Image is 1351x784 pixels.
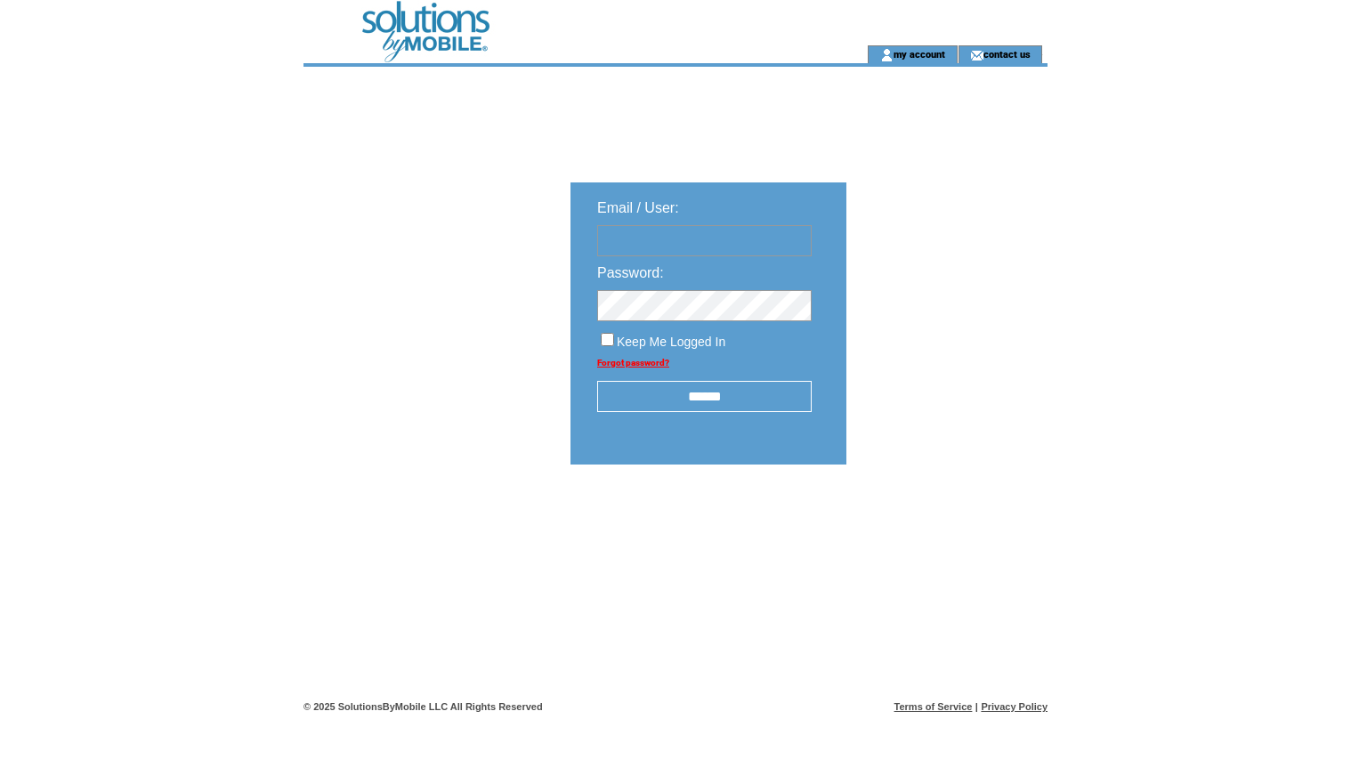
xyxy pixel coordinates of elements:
[970,48,983,62] img: contact_us_icon.gif;jsessionid=6297D8E0D34EB982E0F6B088932EB86B
[597,200,679,215] span: Email / User:
[617,335,725,349] span: Keep Me Logged In
[981,701,1048,712] a: Privacy Policy
[975,701,978,712] span: |
[898,509,987,531] img: transparent.png;jsessionid=6297D8E0D34EB982E0F6B088932EB86B
[303,701,543,712] span: © 2025 SolutionsByMobile LLC All Rights Reserved
[597,265,664,280] span: Password:
[597,358,669,368] a: Forgot password?
[880,48,894,62] img: account_icon.gif;jsessionid=6297D8E0D34EB982E0F6B088932EB86B
[894,701,973,712] a: Terms of Service
[894,48,945,60] a: my account
[983,48,1031,60] a: contact us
